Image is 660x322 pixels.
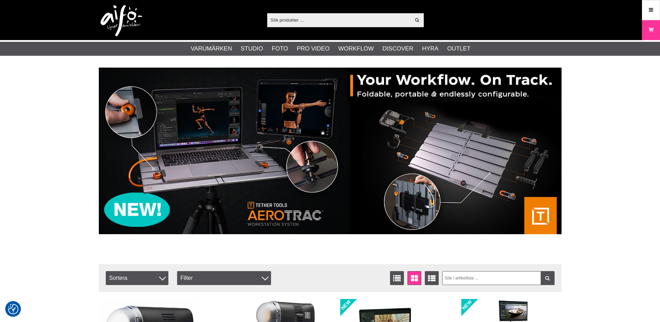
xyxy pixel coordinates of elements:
[101,5,142,37] img: logo.png
[447,44,470,53] a: Outlet
[272,44,288,53] a: Foto
[541,271,555,285] a: Filtrera
[99,68,562,234] img: Annons:007 banner-header-aerotrac-1390x500.jpg
[390,271,404,285] a: Listvisning
[382,44,413,53] a: Discover
[8,304,18,314] img: Revisit consent button
[422,44,438,53] a: Hyra
[191,44,232,53] a: Varumärken
[407,271,421,285] a: Fönstervisning
[177,271,271,285] div: Filter
[442,271,555,285] input: Sök i artikellista ...
[297,44,329,53] a: Pro Video
[338,44,374,53] a: Workflow
[8,303,18,315] button: Samtyckesinställningar
[267,15,411,25] input: Sök produkter ...
[106,271,168,285] span: Sortera
[425,271,439,285] a: Utökad listvisning
[241,44,263,53] a: Studio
